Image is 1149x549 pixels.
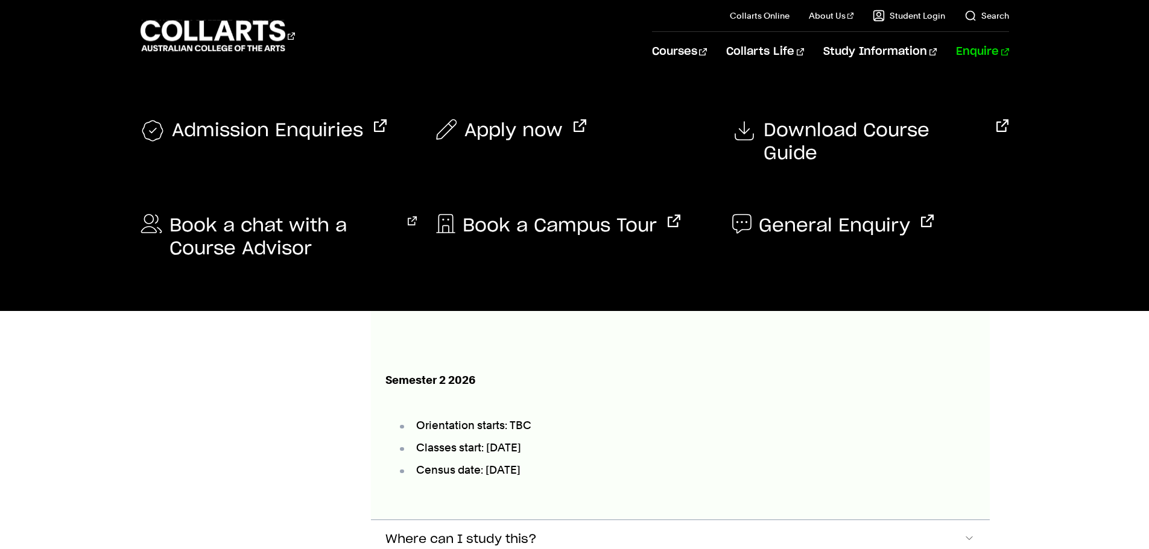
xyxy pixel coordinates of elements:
a: Book a Campus Tour [436,215,680,237]
a: Enquire [956,32,1008,72]
a: Admission Enquiries [141,119,387,143]
span: Download Course Guide [764,119,986,165]
span: Apply now [464,119,563,142]
a: Search [964,10,1009,22]
a: Download Course Guide [732,119,1009,165]
a: Courses [652,32,707,72]
span: General Enquiry [759,215,910,237]
li: Census date: [DATE] [397,462,833,478]
a: Book a chat with a Course Advisor [141,215,417,260]
div: Go to homepage [141,19,295,53]
a: About Us [809,10,853,22]
a: Apply now [436,119,586,142]
span: Admission Enquiries [172,119,363,143]
a: General Enquiry [732,215,934,237]
a: Collarts Life [726,32,804,72]
a: Student Login [873,10,945,22]
strong: Semester 2 2026 [385,374,475,386]
li: Classes start: [DATE] [397,439,833,456]
span: Book a Campus Tour [463,215,657,237]
span: Where can I study this? [385,533,537,547]
span: Book a chat with a Course Advisor [169,215,397,260]
a: Study Information [823,32,937,72]
div: Key Dates [371,193,990,519]
a: Collarts Online [730,10,790,22]
li: Orientation starts: TBC [397,417,833,434]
